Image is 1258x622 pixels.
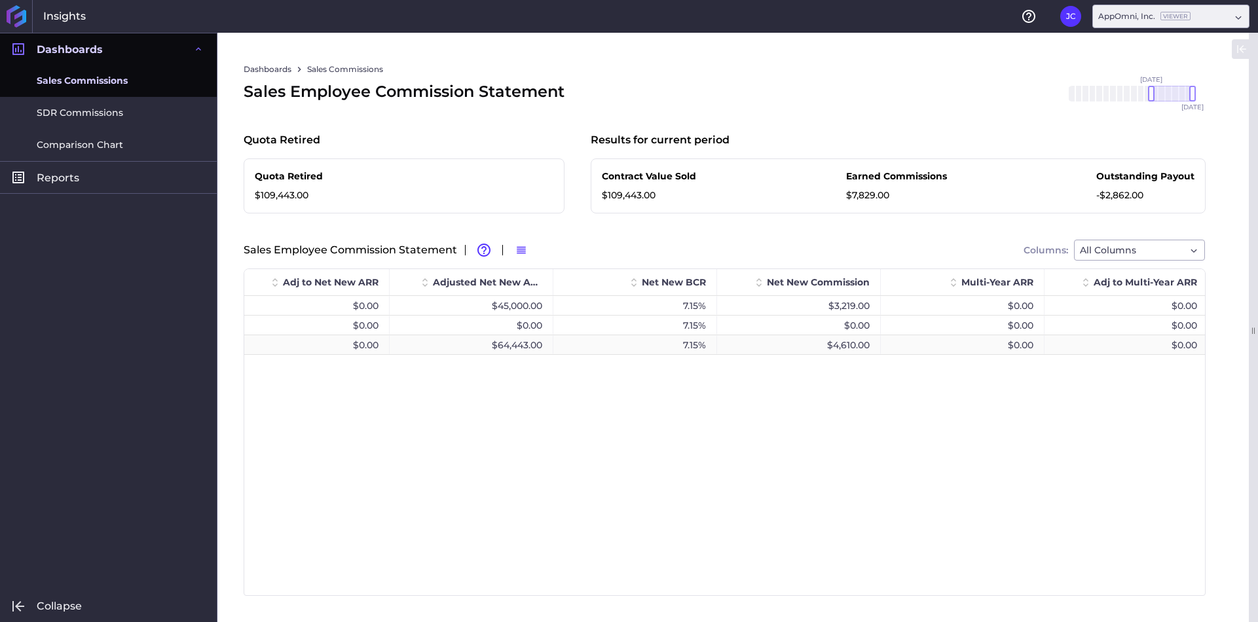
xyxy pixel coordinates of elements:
a: Sales Commissions [307,64,383,75]
p: Outstanding Payout [1096,170,1194,183]
div: Dropdown select [1074,240,1205,261]
p: Quota Retired [255,170,340,183]
p: $109,443.00 [602,189,696,202]
p: Quota Retired [244,132,320,148]
div: $0.00 [1045,335,1208,354]
div: $0.00 [881,335,1045,354]
div: 7.15% [553,316,717,335]
ins: Viewer [1160,12,1191,20]
button: User Menu [1060,6,1081,27]
span: Comparison Chart [37,138,123,152]
button: Help [1018,6,1039,27]
div: Sales Employee Commission Statement [244,80,564,103]
div: $64,443.00 [390,335,553,354]
div: AppOmni, Inc. [1098,10,1191,22]
div: $0.00 [881,316,1045,335]
span: Columns: [1024,246,1068,255]
div: $3,219.00 [717,296,881,315]
span: Reports [37,171,79,185]
span: Net New Commission [767,276,870,288]
div: $0.00 [881,296,1045,315]
div: Dropdown select [1092,5,1249,28]
div: $45,000.00 [390,296,553,315]
span: [DATE] [1181,104,1204,111]
p: Contract Value Sold [602,170,696,183]
span: Multi-Year ARR [961,276,1033,288]
p: $7,829.00 [846,189,947,202]
p: -$2,862.00 [1096,189,1194,202]
span: Adjusted Net New ARR [433,276,542,288]
div: $0.00 [390,316,553,335]
span: Net New BCR [642,276,706,288]
p: Results for current period [591,132,730,148]
span: Sales Commissions [37,74,128,88]
span: SDR Commissions [37,106,123,120]
p: $109,443.00 [255,189,340,202]
span: Adj to Net New ARR [283,276,379,288]
div: $0.00 [226,296,390,315]
div: $0.00 [1045,296,1208,315]
span: [DATE] [1140,77,1162,83]
div: $4,610.00 [717,335,881,354]
p: Earned Commissions [846,170,947,183]
span: Collapse [37,599,82,613]
div: Sales Employee Commission Statement [244,240,1206,261]
div: 7.15% [553,296,717,315]
div: $0.00 [226,335,390,354]
span: All Columns [1080,242,1136,258]
div: $0.00 [226,316,390,335]
span: Adj to Multi-Year ARR [1094,276,1197,288]
div: 7.15% [553,335,717,354]
span: Dashboards [37,43,103,56]
div: $0.00 [1045,316,1208,335]
a: Dashboards [244,64,291,75]
div: $0.00 [717,316,881,335]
